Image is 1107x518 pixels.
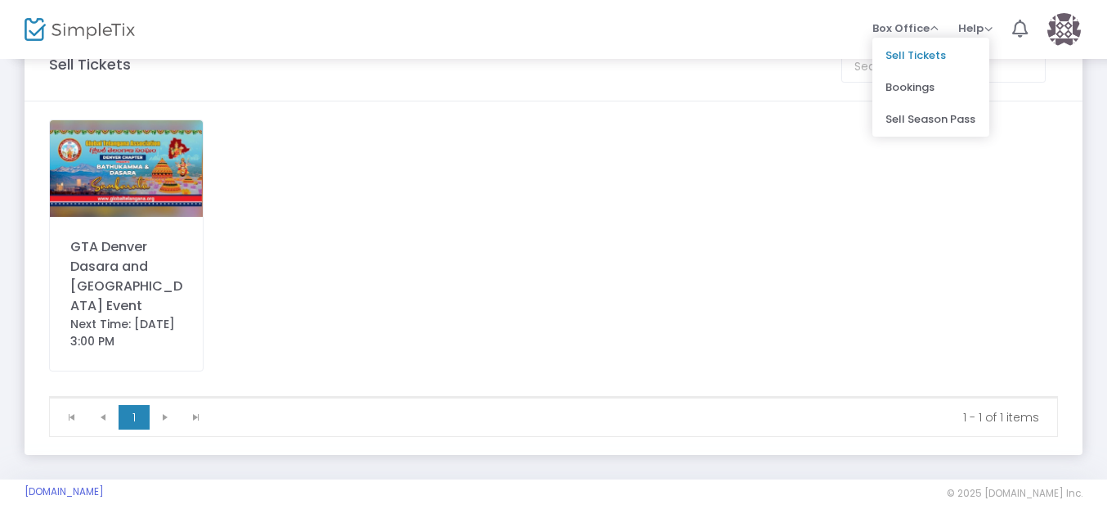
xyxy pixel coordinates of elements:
li: Sell Tickets [872,39,989,71]
m-panel-title: Sell Tickets [49,53,131,75]
input: Search Events [841,51,1046,83]
kendo-pager-info: 1 - 1 of 1 items [223,409,1039,426]
li: Bookings [872,71,989,103]
span: Box Office [872,20,939,36]
span: Page 1 [119,405,150,430]
li: Sell Season Pass [872,103,989,135]
a: [DOMAIN_NAME] [25,485,104,498]
span: © 2025 [DOMAIN_NAME] Inc. [947,487,1082,500]
span: Help [958,20,993,36]
div: GTA Denver Dasara and [GEOGRAPHIC_DATA] Event [70,237,182,316]
div: Next Time: [DATE] 3:00 PM [70,316,182,350]
img: 638916837926056815WhatsAppImage2024-08-11at18.03.142103033e.jpg [50,120,203,217]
